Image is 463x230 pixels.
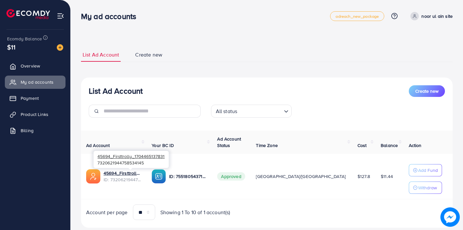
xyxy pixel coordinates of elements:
a: 45694_Firsttrolly_1704465137831 [104,170,141,176]
img: logo [6,9,50,19]
a: Overview [5,59,65,72]
p: Withdraw [418,184,437,192]
span: Product Links [21,111,48,118]
span: Payment [21,95,39,101]
span: Balance [381,142,398,149]
p: Add Fund [418,166,438,174]
img: menu [57,12,64,20]
span: Create new [135,51,162,58]
p: ID: 7551805437130473490 [169,172,207,180]
div: Search for option [211,105,292,118]
span: $11 [7,42,15,52]
button: Create new [409,85,445,97]
button: Add Fund [409,164,442,176]
span: [GEOGRAPHIC_DATA]/[GEOGRAPHIC_DATA] [256,173,346,180]
span: $127.8 [357,173,370,180]
span: Ecomdy Balance [7,36,42,42]
h3: List Ad Account [89,86,143,96]
span: Time Zone [256,142,277,149]
span: All status [215,107,239,116]
img: image [57,44,63,51]
span: Ad Account Status [217,136,241,149]
span: $11.44 [381,173,393,180]
span: Overview [21,63,40,69]
span: Ad Account [86,142,110,149]
span: List Ad Account [83,51,119,58]
span: Approved [217,172,245,181]
span: Showing 1 To 10 of 1 account(s) [160,209,230,216]
span: Create new [415,88,438,94]
span: 45694_Firsttrolly_1704465137831 [97,153,165,159]
span: Action [409,142,422,149]
span: My ad accounts [21,79,54,85]
a: adreach_new_package [330,11,384,21]
img: ic-ba-acc.ded83a64.svg [152,169,166,183]
span: Account per page [86,209,128,216]
a: Billing [5,124,65,137]
span: Billing [21,127,34,134]
span: adreach_new_package [336,14,379,18]
h3: My ad accounts [81,12,141,21]
button: Withdraw [409,182,442,194]
span: ID: 7320621944758534145 [104,176,141,183]
span: Cost [357,142,367,149]
div: 7320621944758534145 [94,151,169,168]
span: Your BC ID [152,142,174,149]
p: noor ul ain site [421,12,453,20]
img: image [440,207,460,227]
a: Payment [5,92,65,105]
a: noor ul ain site [408,12,453,20]
img: ic-ads-acc.e4c84228.svg [86,169,100,183]
a: My ad accounts [5,76,65,89]
input: Search for option [239,105,281,116]
a: Product Links [5,108,65,121]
